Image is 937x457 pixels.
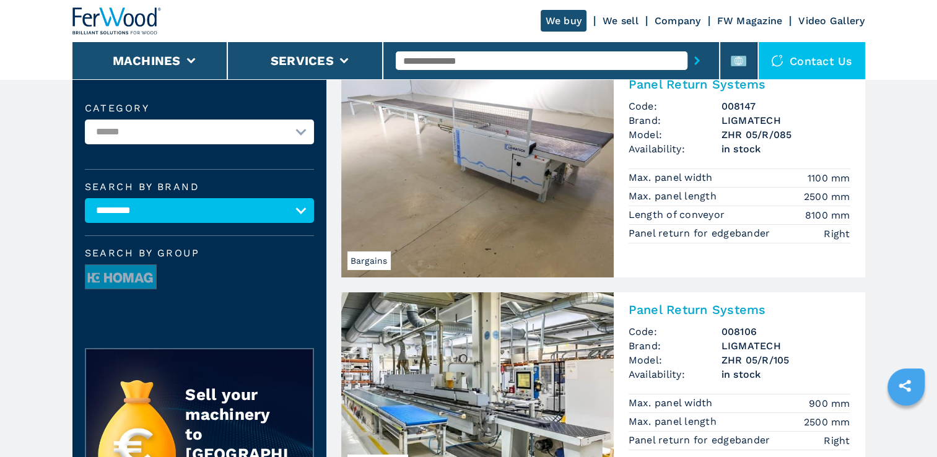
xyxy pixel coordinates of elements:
[721,142,850,156] span: in stock
[884,401,928,448] iframe: Chat
[629,353,721,367] span: Model:
[824,227,850,241] em: Right
[85,182,314,192] label: Search by brand
[629,367,721,381] span: Availability:
[541,10,587,32] a: We buy
[824,433,850,448] em: Right
[629,189,720,203] p: Max. panel length
[687,46,707,75] button: submit-button
[798,15,865,27] a: Video Gallery
[655,15,701,27] a: Company
[804,415,850,429] em: 2500 mm
[809,396,850,411] em: 900 mm
[629,396,716,410] p: Max. panel width
[85,248,314,258] span: Search by group
[629,415,720,429] p: Max. panel length
[85,265,156,290] img: image
[717,15,783,27] a: FW Magazine
[629,433,774,447] p: Panel return for edgebander
[889,370,920,401] a: sharethis
[771,54,783,67] img: Contact us
[629,113,721,128] span: Brand:
[805,208,850,222] em: 8100 mm
[808,171,850,185] em: 1100 mm
[721,99,850,113] h3: 008147
[629,77,850,92] h2: Panel Return Systems
[629,227,774,240] p: Panel return for edgebander
[85,103,314,113] label: Category
[721,339,850,353] h3: LIGMATECH
[721,324,850,339] h3: 008106
[347,251,391,270] span: Bargains
[804,189,850,204] em: 2500 mm
[113,53,181,68] button: Machines
[629,128,721,142] span: Model:
[629,208,728,222] p: Length of conveyor
[629,339,721,353] span: Brand:
[629,99,721,113] span: Code:
[603,15,638,27] a: We sell
[341,67,614,277] img: Panel Return Systems LIGMATECH ZHR 05/R/085
[72,7,162,35] img: Ferwood
[629,302,850,317] h2: Panel Return Systems
[629,324,721,339] span: Code:
[721,367,850,381] span: in stock
[721,128,850,142] h3: ZHR 05/R/085
[341,67,865,277] a: Panel Return Systems LIGMATECH ZHR 05/R/085BargainsPanel Return SystemsCode:008147Brand:LIGMATECH...
[629,171,716,185] p: Max. panel width
[629,142,721,156] span: Availability:
[759,42,865,79] div: Contact us
[721,353,850,367] h3: ZHR 05/R/105
[271,53,334,68] button: Services
[721,113,850,128] h3: LIGMATECH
